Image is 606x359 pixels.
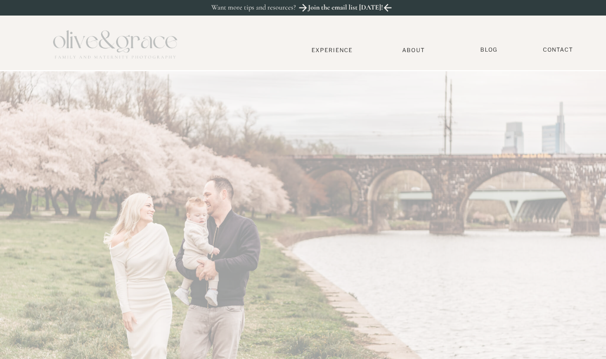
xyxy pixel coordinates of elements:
[476,46,501,54] a: BLOG
[307,4,384,15] a: Join the email list [DATE]!
[211,4,318,12] p: Want more tips and resources?
[538,46,578,54] a: Contact
[398,47,429,53] a: About
[299,47,365,54] a: Experience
